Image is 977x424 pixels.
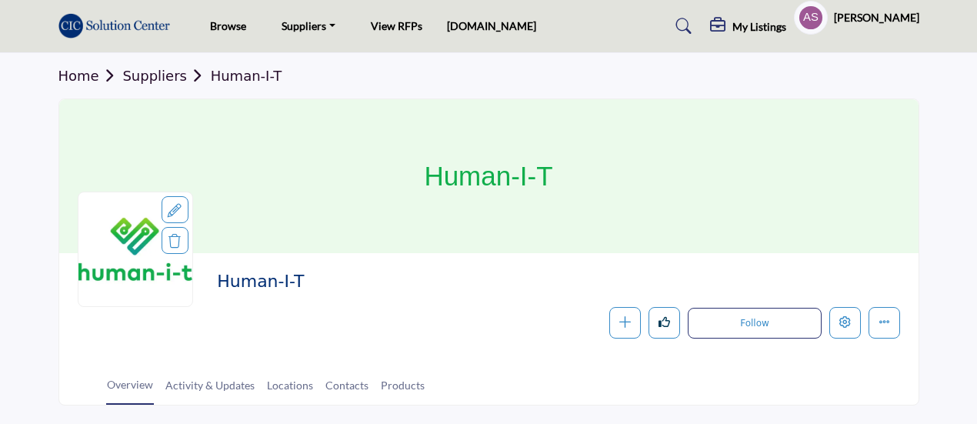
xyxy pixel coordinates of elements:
a: Activity & Updates [165,377,255,404]
h1: Human-I-T [424,99,552,253]
h5: My Listings [732,20,786,34]
button: Edit company [829,307,861,339]
div: My Listings [710,18,786,36]
button: Follow [688,308,821,339]
h5: [PERSON_NAME] [834,10,919,25]
a: Contacts [325,377,369,404]
a: Search [661,14,702,38]
a: Suppliers [122,68,210,84]
a: Browse [210,19,246,32]
a: Products [380,377,425,404]
button: Like [649,307,680,339]
a: Home [58,68,123,84]
a: Human-I-T [211,68,282,84]
a: Suppliers [271,15,346,37]
a: View RFPs [371,19,422,32]
img: site Logo [58,13,178,38]
div: Aspect Ratio:1:1,Size:400x400px [162,196,188,223]
h2: Human-I-T [217,272,640,292]
button: More details [869,307,900,339]
a: Overview [106,376,154,405]
button: Show hide supplier dropdown [794,1,828,35]
a: Locations [266,377,314,404]
a: [DOMAIN_NAME] [447,19,536,32]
